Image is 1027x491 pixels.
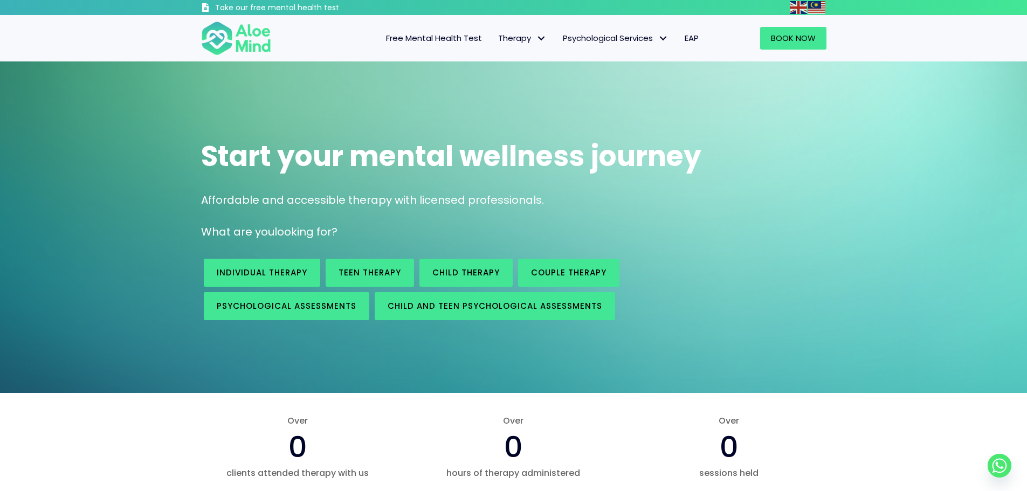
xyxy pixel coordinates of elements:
[632,414,826,427] span: Over
[326,259,414,287] a: Teen Therapy
[204,292,369,320] a: Psychological assessments
[988,454,1011,478] a: Whatsapp
[685,32,699,44] span: EAP
[386,32,482,44] span: Free Mental Health Test
[388,300,602,312] span: Child and Teen Psychological assessments
[217,267,307,278] span: Individual therapy
[760,27,826,50] a: Book Now
[215,3,397,13] h3: Take our free mental health test
[555,27,677,50] a: Psychological ServicesPsychological Services: submenu
[201,3,397,15] a: Take our free mental health test
[375,292,615,320] a: Child and Teen Psychological assessments
[771,32,816,44] span: Book Now
[632,467,826,479] span: sessions held
[419,259,513,287] a: Child Therapy
[201,20,271,56] img: Aloe mind Logo
[432,267,500,278] span: Child Therapy
[498,32,547,44] span: Therapy
[204,259,320,287] a: Individual therapy
[808,1,826,13] a: Malay
[790,1,807,14] img: en
[720,426,739,467] span: 0
[790,1,808,13] a: English
[285,27,707,50] nav: Menu
[201,136,701,176] span: Start your mental wellness journey
[416,467,610,479] span: hours of therapy administered
[531,267,606,278] span: Couple therapy
[217,300,356,312] span: Psychological assessments
[416,414,610,427] span: Over
[808,1,825,14] img: ms
[518,259,619,287] a: Couple therapy
[490,27,555,50] a: TherapyTherapy: submenu
[339,267,401,278] span: Teen Therapy
[201,414,395,427] span: Over
[274,224,337,239] span: looking for?
[534,31,549,46] span: Therapy: submenu
[504,426,523,467] span: 0
[288,426,307,467] span: 0
[677,27,707,50] a: EAP
[201,467,395,479] span: clients attended therapy with us
[378,27,490,50] a: Free Mental Health Test
[656,31,671,46] span: Psychological Services: submenu
[201,224,274,239] span: What are you
[563,32,668,44] span: Psychological Services
[201,192,826,208] p: Affordable and accessible therapy with licensed professionals.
